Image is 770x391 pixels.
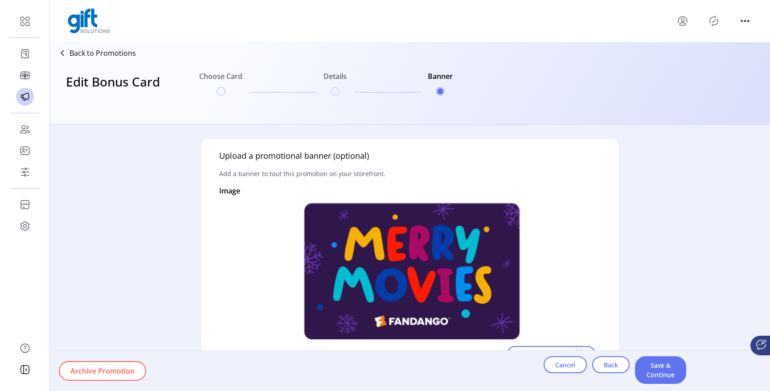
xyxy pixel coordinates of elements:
p: Back to Promotions [70,48,136,58]
div: [URL][DOMAIN_NAME].. [228,349,412,360]
button: Publisher Panel [707,14,721,28]
span: Save & Continue [647,361,675,379]
img: logo [68,8,110,33]
h3: Edit Bonus Card [66,72,160,109]
h6: Banner [428,71,453,87]
span: Archive Promotion [70,366,135,376]
button: menu [738,14,752,28]
h5: Upload a promotional banner (optional) [219,150,369,162]
span: Cancel [555,360,575,370]
button: Archive Promotion [59,361,146,381]
button: Cancel [544,356,587,373]
span: Replace Image [518,349,567,360]
button: menu [676,14,690,28]
button: Save & Continue [635,356,686,384]
span: Back [604,360,618,370]
p: Image [219,185,240,196]
p: Add a banner to tout this promotion on your storefront. [219,162,385,185]
button: Back [592,356,630,373]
